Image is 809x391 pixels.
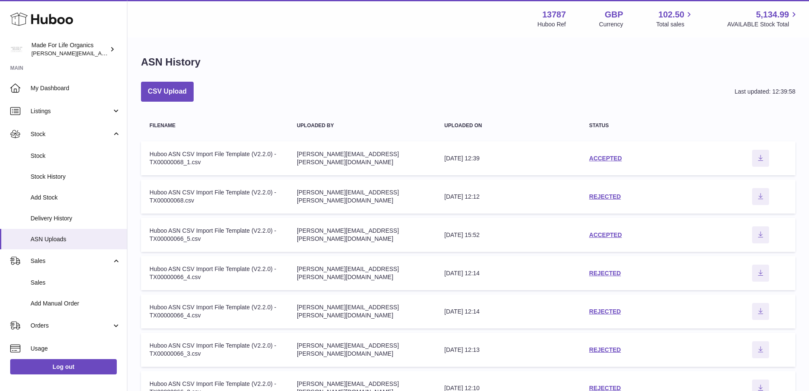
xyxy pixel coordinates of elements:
div: Huboo ASN CSV Import File Template (V2.2.0) - TX00000066_4.csv [149,265,280,281]
div: [DATE] 12:39 [444,154,572,163]
span: Add Manual Order [31,300,121,308]
div: [DATE] 12:14 [444,308,572,316]
span: Delivery History [31,214,121,223]
button: Download ASN file [752,150,769,167]
div: [DATE] 12:12 [444,193,572,201]
div: [PERSON_NAME][EMAIL_ADDRESS][PERSON_NAME][DOMAIN_NAME] [297,303,427,320]
div: [DATE] 12:13 [444,346,572,354]
div: [PERSON_NAME][EMAIL_ADDRESS][PERSON_NAME][DOMAIN_NAME] [297,227,427,243]
strong: GBP [605,9,623,20]
a: 5,134.99 AVAILABLE Stock Total [727,9,799,29]
div: Huboo ASN CSV Import File Template (V2.2.0) - TX00000066_3.csv [149,342,280,358]
span: Sales [31,257,112,265]
span: [PERSON_NAME][EMAIL_ADDRESS][PERSON_NAME][DOMAIN_NAME] [31,50,216,57]
th: Uploaded by [288,114,436,137]
button: CSV Upload [141,82,194,102]
th: Status [581,114,726,137]
button: Download ASN file [752,188,769,205]
a: 102.50 Total sales [656,9,694,29]
span: 102.50 [658,9,684,20]
span: Usage [31,345,121,353]
div: Huboo ASN CSV Import File Template (V2.2.0) - TX00000068_1.csv [149,150,280,166]
div: [PERSON_NAME][EMAIL_ADDRESS][PERSON_NAME][DOMAIN_NAME] [297,265,427,281]
div: Last updated: 12:39:58 [735,88,795,96]
span: ASN Uploads [31,235,121,243]
span: Stock History [31,173,121,181]
th: Filename [141,114,288,137]
span: 5,134.99 [756,9,789,20]
span: Listings [31,107,112,115]
div: [PERSON_NAME][EMAIL_ADDRESS][PERSON_NAME][DOMAIN_NAME] [297,188,427,205]
a: REJECTED [589,270,621,277]
span: Stock [31,130,112,138]
img: geoff.winwood@madeforlifeorganics.com [10,43,23,56]
div: [PERSON_NAME][EMAIL_ADDRESS][PERSON_NAME][DOMAIN_NAME] [297,150,427,166]
div: [DATE] 12:14 [444,269,572,277]
span: Sales [31,279,121,287]
div: Currency [599,20,623,29]
span: Total sales [656,20,694,29]
a: ACCEPTED [589,155,622,162]
strong: 13787 [542,9,566,20]
button: Download ASN file [752,265,769,282]
th: Uploaded on [436,114,581,137]
div: Made For Life Organics [31,41,108,57]
th: actions [726,114,795,137]
div: Huboo ASN CSV Import File Template (V2.2.0) - TX00000066_5.csv [149,227,280,243]
span: Stock [31,152,121,160]
div: Huboo ASN CSV Import File Template (V2.2.0) - TX00000068.csv [149,188,280,205]
span: Orders [31,322,112,330]
a: REJECTED [589,346,621,353]
span: My Dashboard [31,84,121,92]
h1: ASN History [141,55,200,69]
span: Add Stock [31,194,121,202]
div: [PERSON_NAME][EMAIL_ADDRESS][PERSON_NAME][DOMAIN_NAME] [297,342,427,358]
a: Log out [10,359,117,374]
button: Download ASN file [752,226,769,243]
div: Huboo ASN CSV Import File Template (V2.2.0) - TX00000066_4.csv [149,303,280,320]
div: [DATE] 15:52 [444,231,572,239]
span: AVAILABLE Stock Total [727,20,799,29]
a: REJECTED [589,308,621,315]
a: ACCEPTED [589,231,622,238]
button: Download ASN file [752,341,769,358]
a: REJECTED [589,193,621,200]
div: Huboo Ref [538,20,566,29]
button: Download ASN file [752,303,769,320]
